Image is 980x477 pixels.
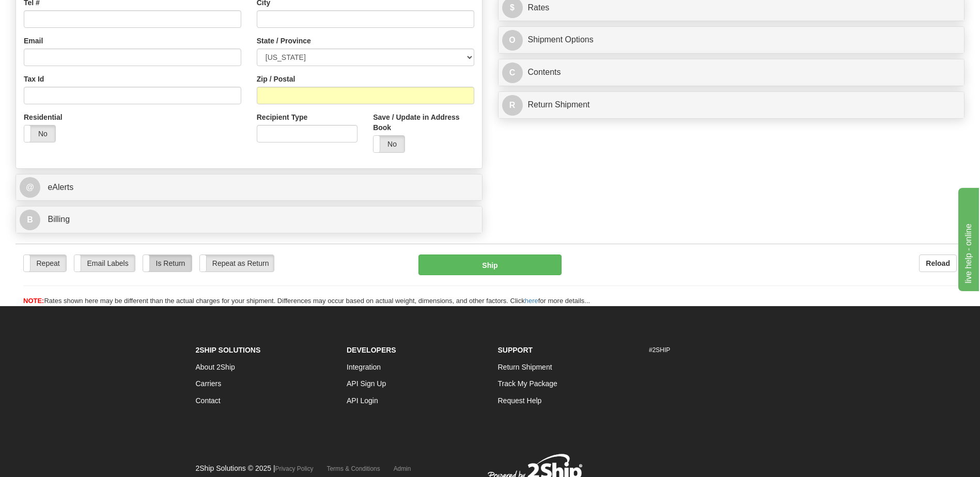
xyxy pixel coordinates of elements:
[196,346,261,354] strong: 2Ship Solutions
[196,464,314,472] span: 2Ship Solutions © 2025 |
[196,379,222,388] a: Carriers
[502,62,523,83] span: C
[919,255,957,272] button: Reload
[498,363,552,371] a: Return Shipment
[498,346,533,354] strong: Support
[74,255,135,272] label: Email Labels
[956,186,979,291] iframe: chat widget
[347,396,378,405] a: API Login
[498,396,542,405] a: Request Help
[15,296,965,306] div: Rates shown here may be different than the actual charges for your shipment. Differences may occu...
[502,29,961,51] a: OShipment Options
[347,363,381,371] a: Integration
[418,255,561,275] button: Ship
[200,255,274,272] label: Repeat as Return
[502,94,961,116] a: RReturn Shipment
[48,215,70,224] span: Billing
[347,379,386,388] a: API Sign Up
[275,465,314,472] a: Privacy Policy
[24,36,43,46] label: Email
[374,136,405,152] label: No
[143,255,192,272] label: Is Return
[257,36,311,46] label: State / Province
[394,465,411,472] a: Admin
[20,209,478,230] a: B Billing
[48,183,73,192] span: eAlerts
[257,74,295,84] label: Zip / Postal
[24,74,44,84] label: Tax Id
[502,95,523,116] span: R
[8,6,96,19] div: live help - online
[24,112,63,122] label: Residential
[498,379,557,388] a: Track My Package
[196,363,235,371] a: About 2Ship
[502,62,961,83] a: CContents
[502,30,523,51] span: O
[649,347,785,354] h6: #2SHIP
[196,396,221,405] a: Contact
[20,210,40,230] span: B
[20,177,478,198] a: @ eAlerts
[347,346,396,354] strong: Developers
[24,255,66,272] label: Repeat
[373,112,474,133] label: Save / Update in Address Book
[20,177,40,198] span: @
[257,112,308,122] label: Recipient Type
[23,297,44,305] span: NOTE:
[24,125,55,142] label: No
[926,259,950,267] b: Reload
[525,297,538,305] a: here
[327,465,380,472] a: Terms & Conditions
